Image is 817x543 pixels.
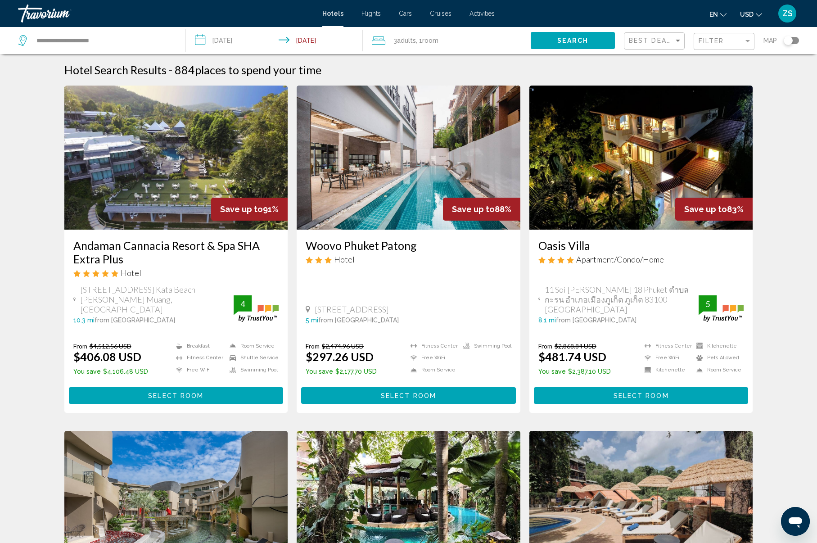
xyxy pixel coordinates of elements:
[538,317,556,324] span: 8.1 mi
[73,368,101,375] span: You save
[406,354,459,362] li: Free WiFi
[315,304,389,314] span: [STREET_ADDRESS]
[538,350,606,363] ins: $481.74 USD
[529,86,753,230] img: Hotel image
[538,342,552,350] span: From
[73,239,279,266] a: Andaman Cannacia Resort & Spa SHA Extra Plus
[692,342,744,350] li: Kitchenette
[69,387,284,404] button: Select Room
[692,354,744,362] li: Pets Allowed
[614,392,669,399] span: Select Room
[699,37,724,45] span: Filter
[534,387,749,404] button: Select Room
[172,366,225,374] li: Free WiFi
[694,32,754,51] button: Filter
[80,285,234,314] span: [STREET_ADDRESS] Kata Beach [PERSON_NAME] Muang, [GEOGRAPHIC_DATA]
[306,368,333,375] span: You save
[430,10,451,17] a: Cruises
[684,204,727,214] span: Save up to
[538,254,744,264] div: 4 star Apartment
[306,317,318,324] span: 5 mi
[416,34,438,47] span: , 1
[322,342,364,350] del: $2,474.96 USD
[169,63,172,77] span: -
[531,32,615,49] button: Search
[782,9,793,18] span: ZS
[306,254,511,264] div: 3 star Hotel
[538,239,744,252] a: Oasis Villa
[406,366,459,374] li: Room Service
[393,34,416,47] span: 3
[18,5,313,23] a: Travorium
[172,342,225,350] li: Breakfast
[776,4,799,23] button: User Menu
[452,204,495,214] span: Save up to
[64,63,167,77] h1: Hotel Search Results
[175,63,321,77] h2: 884
[777,36,799,45] button: Toggle map
[538,368,566,375] span: You save
[306,239,511,252] a: Woovo Phuket Patong
[555,342,596,350] del: $2,868.84 USD
[740,8,762,21] button: Change currency
[73,350,141,363] ins: $406.08 USD
[422,37,438,44] span: Room
[225,342,279,350] li: Room Service
[675,198,753,221] div: 83%
[225,354,279,362] li: Shuttle Service
[361,10,381,17] a: Flights
[692,366,744,374] li: Room Service
[556,317,636,324] span: from [GEOGRAPHIC_DATA]
[306,368,377,375] p: $2,177.70 USD
[640,354,692,362] li: Free WiFi
[545,285,699,314] span: 11 Soi [PERSON_NAME] 18 Phuket ตำบล กะรน อำเภอเมืองภูเก็ต ภูเก็ต 83100 [GEOGRAPHIC_DATA]
[334,254,355,264] span: Hotel
[73,368,148,375] p: $4,106.48 USD
[73,317,95,324] span: 10.3 mi
[709,11,718,18] span: en
[90,342,131,350] del: $4,512.56 USD
[699,299,717,309] div: 5
[538,368,611,375] p: $2,387.10 USD
[148,392,203,399] span: Select Room
[399,10,412,17] a: Cars
[781,507,810,536] iframe: Кнопка запуска окна обмена сообщениями
[640,366,692,374] li: Kitchenette
[557,37,589,45] span: Search
[740,11,754,18] span: USD
[64,86,288,230] img: Hotel image
[69,389,284,399] a: Select Room
[195,63,321,77] span: places to spend your time
[301,389,516,399] a: Select Room
[225,366,279,374] li: Swimming Pool
[121,268,141,278] span: Hotel
[306,342,320,350] span: From
[640,342,692,350] li: Fitness Center
[709,8,727,21] button: Change language
[301,387,516,404] button: Select Room
[186,27,363,54] button: Check-in date: Sep 5, 2025 Check-out date: Sep 9, 2025
[397,37,416,44] span: Adults
[306,350,374,363] ins: $297.26 USD
[699,295,744,322] img: trustyou-badge.svg
[381,392,436,399] span: Select Room
[234,295,279,322] img: trustyou-badge.svg
[73,268,279,278] div: 5 star Hotel
[459,342,511,350] li: Swimming Pool
[469,10,495,17] a: Activities
[322,10,343,17] a: Hotels
[576,254,664,264] span: Apartment/Condo/Home
[363,27,531,54] button: Travelers: 3 adults, 0 children
[234,299,252,309] div: 4
[297,86,520,230] img: Hotel image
